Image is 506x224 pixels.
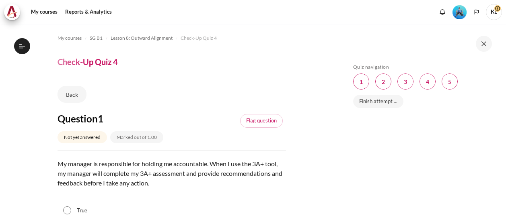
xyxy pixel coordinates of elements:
a: Architeck Architeck [4,4,24,20]
div: Not yet answered [58,131,107,143]
img: Architeck [6,6,18,18]
a: Finish attempt ... [353,95,403,108]
h4: Check-Up Quiz 4 [58,57,118,67]
img: Level #3 [453,5,467,19]
a: Level #3 [449,4,470,19]
a: My courses [58,33,82,43]
a: Check-Up Quiz 4 [181,33,217,43]
section: Blocks [353,64,488,113]
h4: Question [58,112,209,125]
span: Check-Up Quiz 4 [181,35,217,42]
a: User menu [486,4,502,20]
a: 1 [353,73,369,90]
p: My manager is responsible for holding me accountable. When I use the 3A+ tool, my manager will co... [58,159,286,198]
span: My courses [58,35,82,42]
a: 5 [442,73,458,90]
div: Level #3 [453,4,467,19]
label: True [77,207,87,215]
span: SG B1 [90,35,103,42]
a: 4 [420,73,436,90]
div: Marked out of 1.00 [110,131,163,143]
a: My courses [28,4,60,20]
a: Back [58,86,86,103]
a: Flagged [240,114,283,128]
nav: Navigation bar [58,32,286,45]
span: Lesson 8: Outward Alignment [111,35,173,42]
span: 1 [98,113,103,124]
a: Reports & Analytics [62,4,115,20]
span: KL [486,4,502,20]
a: 3 [397,73,413,90]
a: 2 [375,73,391,90]
h5: Quiz navigation [353,64,488,70]
a: Lesson 8: Outward Alignment [111,33,173,43]
a: SG B1 [90,33,103,43]
div: Show notification window with no new notifications [436,6,448,18]
button: Languages [471,6,483,18]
